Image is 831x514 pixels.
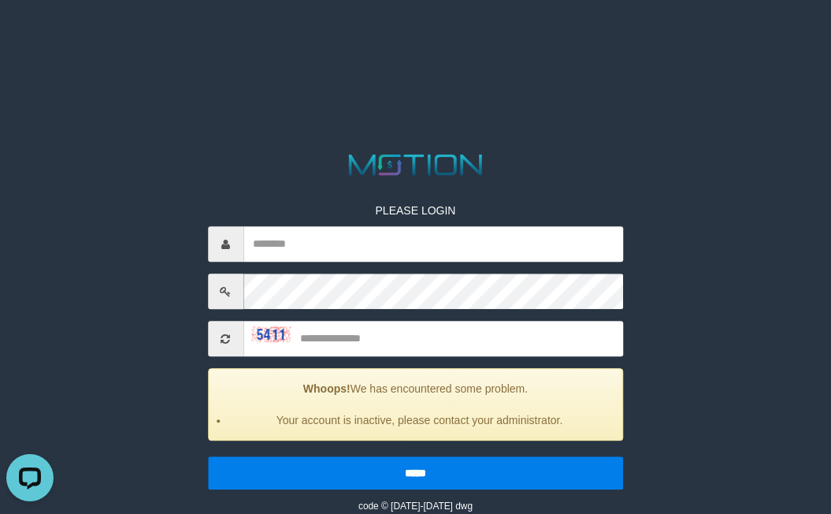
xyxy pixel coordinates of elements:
strong: Whoops! [303,383,351,396]
img: captcha [251,326,291,342]
li: Your account is inactive, please contact your administrator. [228,413,611,429]
div: We has encountered some problem. [208,369,624,441]
small: code © [DATE]-[DATE] dwg [358,501,473,512]
p: PLEASE LOGIN [208,203,624,219]
button: Open LiveChat chat widget [6,6,54,54]
img: MOTION_logo.png [343,151,488,179]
